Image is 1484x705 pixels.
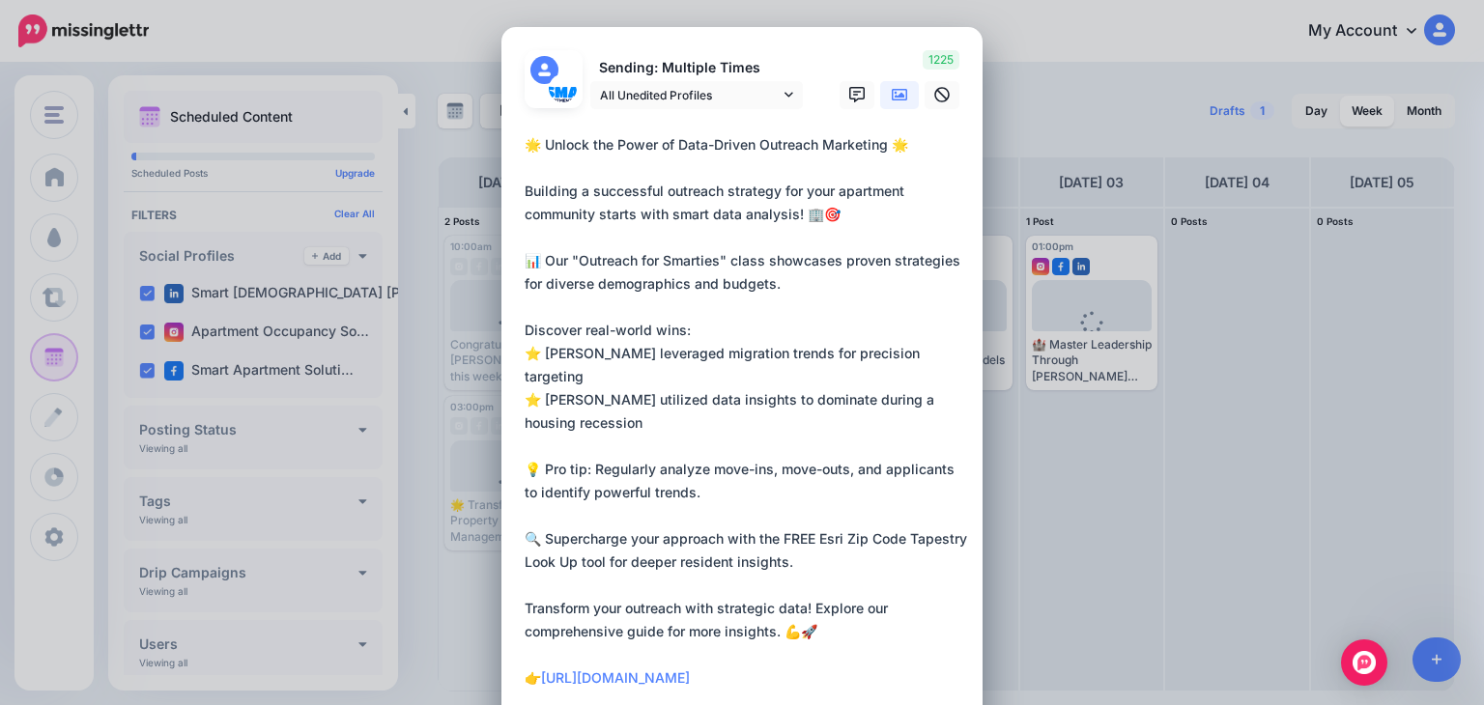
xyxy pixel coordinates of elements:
[530,56,558,84] img: user_default_image.png
[600,85,780,105] span: All Unedited Profiles
[590,57,803,79] p: Sending: Multiple Times
[590,81,803,109] a: All Unedited Profiles
[1341,639,1387,686] div: Open Intercom Messenger
[923,50,959,70] span: 1225
[549,74,577,102] img: 273388243_356788743117728_5079064472810488750_n-bsa130694.png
